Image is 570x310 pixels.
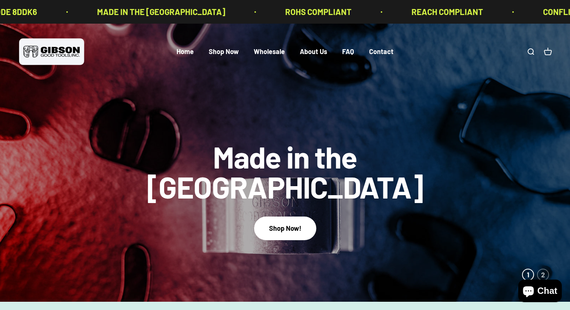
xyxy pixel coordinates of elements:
a: Shop Now [209,48,239,56]
a: About Us [300,48,327,56]
div: Shop Now! [269,223,301,234]
button: 2 [537,269,549,281]
split-lines: Made in the [GEOGRAPHIC_DATA] [139,169,431,205]
button: Shop Now! [254,217,316,240]
p: MADE IN THE [GEOGRAPHIC_DATA] [96,5,224,18]
a: FAQ [342,48,354,56]
inbox-online-store-chat: Shopify online store chat [516,280,564,304]
a: Contact [369,48,393,56]
p: ROHS COMPLIANT [284,5,350,18]
a: Home [177,48,194,56]
p: REACH COMPLIANT [410,5,482,18]
a: Wholesale [254,48,285,56]
button: 1 [522,269,534,281]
